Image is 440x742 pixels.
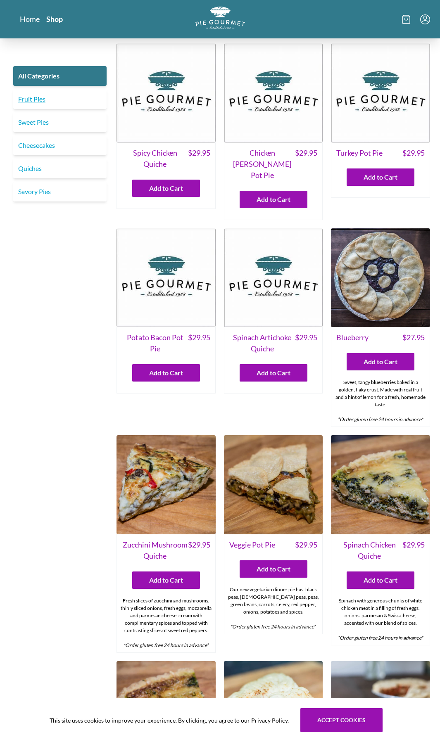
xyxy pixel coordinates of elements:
span: Veggie Pot Pie [229,539,275,550]
span: $ 29.95 [188,147,210,170]
a: Sweet Pies [13,112,107,132]
a: Savory Pies [13,182,107,202]
span: Add to Cart [149,183,183,193]
a: Home [20,14,40,24]
em: *Order gluten free 24 hours in advance* [338,416,423,422]
em: *Order gluten free 24 hours in advance* [123,642,209,648]
span: $ 29.95 [295,147,317,181]
span: Add to Cart [257,564,290,574]
div: Fresh slices of zucchini and mushrooms, thinly sliced onions, fresh eggs, mozzarella and parmesan... [117,594,215,652]
span: Spinach Artichoke Quiche [229,332,295,354]
span: Spinach Chicken Quiche [336,539,402,562]
span: $ 29.95 [295,539,317,550]
span: Chicken [PERSON_NAME] Pot Pie [229,147,295,181]
em: *Order gluten free 24 hours in advance* [338,635,423,641]
span: $ 27.95 [402,332,425,343]
span: Add to Cart [149,368,183,378]
span: Zucchini Mushroom Quiche [122,539,188,562]
span: Turkey Pot Pie [336,147,383,159]
button: Add to Cart [347,353,414,370]
img: Zucchini Mushroom Quiche [117,435,216,534]
a: All Categories [13,66,107,86]
span: Add to Cart [149,575,183,585]
a: Quiches [13,159,107,178]
span: Add to Cart [257,368,290,378]
img: Veggie Pot Pie [224,435,323,534]
span: Spicy Chicken Quiche [122,147,188,170]
img: Spicy Chicken Quiche [117,43,216,142]
a: Logo [195,7,245,32]
span: Add to Cart [257,194,290,204]
span: $ 29.95 [188,539,210,562]
button: Add to Cart [240,560,307,578]
button: Accept cookies [300,708,383,732]
span: $ 29.95 [402,147,425,159]
button: Add to Cart [347,168,414,186]
a: Fruit Pies [13,89,107,109]
span: Add to Cart [364,575,397,585]
img: Potato Bacon Pot Pie [117,228,216,327]
button: Add to Cart [240,191,307,208]
em: *Order gluten free 24 hours in advance* [230,623,316,630]
div: Spinach with generous chunks of white chicken meat in a filling of fresh eggs. onions, parmesan &... [331,594,430,645]
span: Blueberry [336,332,369,343]
img: Turkey Pot Pie [331,43,430,142]
span: Potato Bacon Pot Pie [122,332,188,354]
button: Add to Cart [132,180,200,197]
a: Cheesecakes [13,135,107,155]
button: Menu [420,14,430,24]
button: Add to Cart [132,364,200,382]
button: Add to Cart [347,571,414,589]
span: $ 29.95 [295,332,317,354]
img: Chicken Curry Pot Pie [224,43,323,142]
span: $ 29.95 [188,332,210,354]
div: Sweet, tangy blueberries baked in a golden, flaky crust. Made with real fruit and a hint of lemon... [331,375,430,427]
img: Blueberry [331,228,430,327]
a: Shop [46,14,63,24]
img: logo [195,7,245,29]
span: Add to Cart [364,357,397,367]
span: $ 29.95 [402,539,425,562]
img: Spinach Chicken Quiche [331,435,430,534]
span: Add to Cart [364,172,397,182]
span: This site uses cookies to improve your experience. By clicking, you agree to our Privacy Policy. [50,716,289,725]
img: Spinach Artichoke Quiche [224,228,323,327]
button: Add to Cart [132,571,200,589]
button: Add to Cart [240,364,307,382]
div: Our new vegetarian dinner pie has: black peas, [DEMOGRAPHIC_DATA] peas, peas, green beans, carrot... [224,583,323,634]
